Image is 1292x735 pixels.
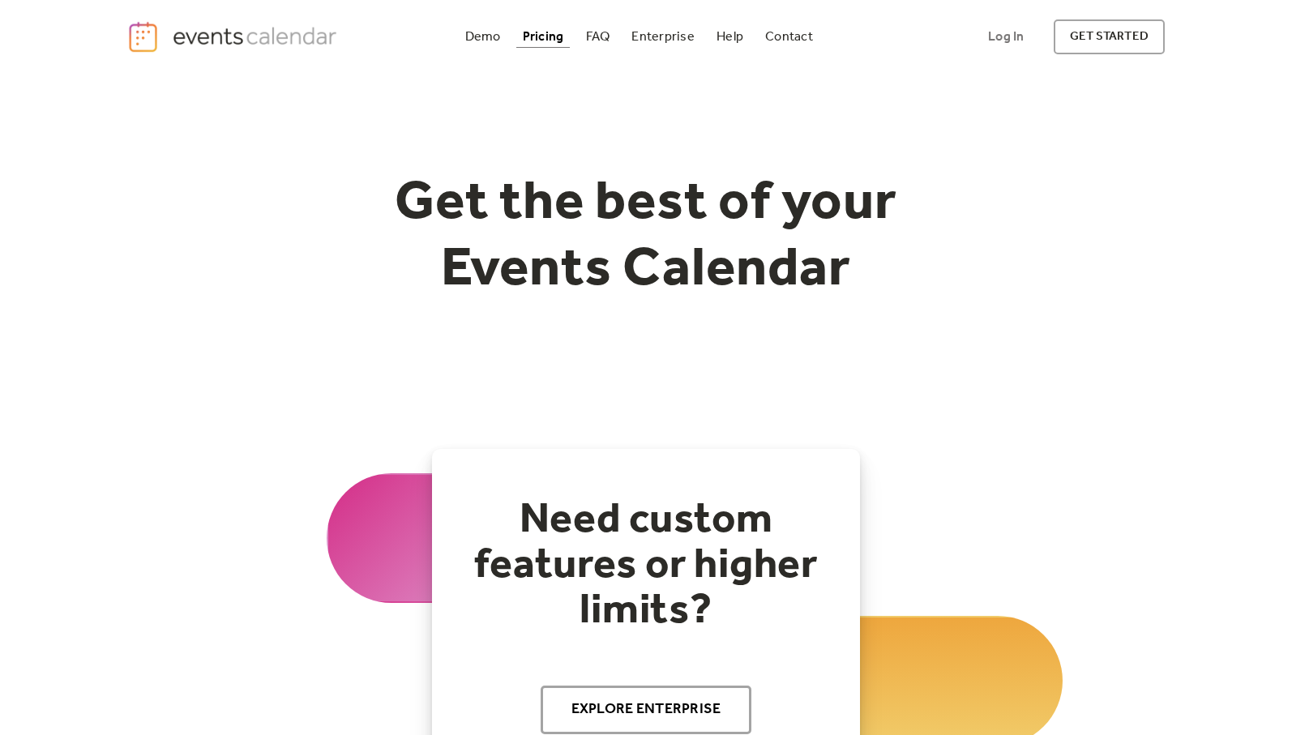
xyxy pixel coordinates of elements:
[580,26,617,48] a: FAQ
[972,19,1040,54] a: Log In
[631,32,694,41] div: Enterprise
[717,32,743,41] div: Help
[465,32,501,41] div: Demo
[765,32,813,41] div: Contact
[541,686,752,734] a: Explore Enterprise
[759,26,819,48] a: Contact
[335,171,957,303] h1: Get the best of your Events Calendar
[516,26,571,48] a: Pricing
[586,32,610,41] div: FAQ
[459,26,507,48] a: Demo
[710,26,750,48] a: Help
[625,26,700,48] a: Enterprise
[464,498,828,634] h2: Need custom features or higher limits?
[523,32,564,41] div: Pricing
[1054,19,1165,54] a: get started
